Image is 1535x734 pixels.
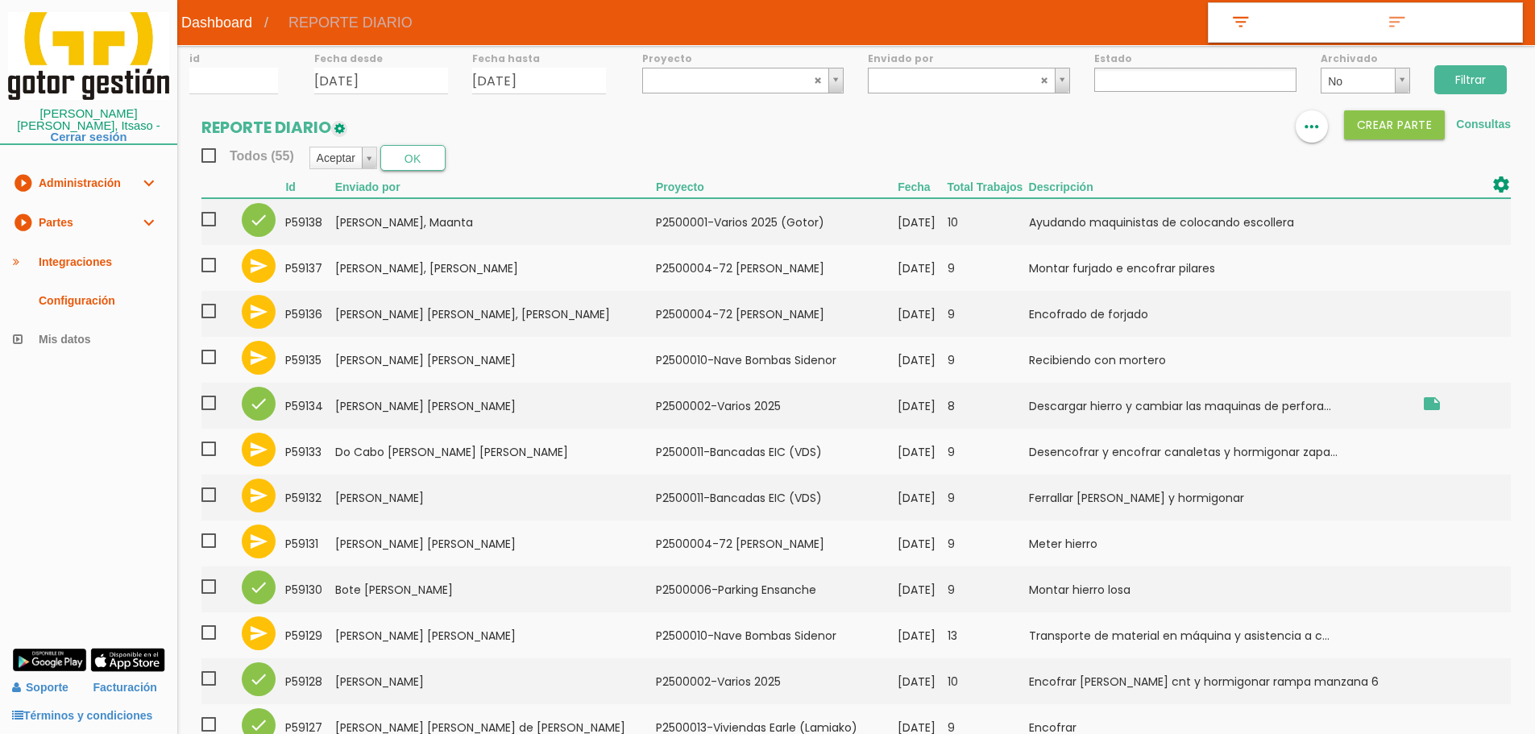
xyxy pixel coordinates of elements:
td: 59133 [285,429,334,475]
img: edit-1.png [331,121,347,137]
td: [DATE] [898,198,947,245]
label: Fecha desde [314,52,448,65]
td: 9 [948,475,1029,520]
td: Transporte de material en máquina y asistencia a c... [1029,612,1414,658]
td: Do Cabo [PERSON_NAME] [PERSON_NAME] [335,429,656,475]
i: send [249,440,268,459]
a: filter_list [1209,3,1366,42]
td: Recibiendo con mortero [1029,337,1414,383]
td: P2500010-Nave Bombas Sidenor [656,612,898,658]
i: Obra Zarautz [1422,394,1442,413]
td: [PERSON_NAME], Maanta [335,198,656,245]
label: Archivado [1321,52,1409,65]
td: P2500004-72 [PERSON_NAME] [656,245,898,291]
label: Fecha hasta [472,52,606,65]
img: google-play.png [12,648,87,672]
label: Enviado por [868,52,1070,65]
th: Proyecto [656,175,898,198]
a: Consultas [1456,118,1511,131]
i: play_circle_filled [13,164,32,202]
td: Ayudando maquinistas de colocando escollera [1029,198,1414,245]
i: check [249,578,268,597]
a: No [1321,68,1409,93]
td: 59134 [285,383,334,429]
th: Total Trabajos [948,175,1029,198]
td: P2500004-72 [PERSON_NAME] [656,291,898,337]
td: 9 [948,337,1029,383]
span: No [1328,68,1388,94]
i: filter_list [1228,12,1254,33]
i: expand_more [139,203,158,242]
td: P2500006-Parking Ensanche [656,566,898,612]
td: [DATE] [898,291,947,337]
td: 9 [948,520,1029,566]
td: [DATE] [898,475,947,520]
td: P2500001-Varios 2025 (Gotor) [656,198,898,245]
label: id [189,52,278,65]
td: [PERSON_NAME] [PERSON_NAME] [335,612,656,658]
td: [PERSON_NAME] [335,658,656,704]
i: expand_more [139,164,158,202]
td: [PERSON_NAME] [PERSON_NAME], [PERSON_NAME] [335,291,656,337]
td: Montar hierro losa [1029,566,1414,612]
td: Montar furjado e encofrar pilares [1029,245,1414,291]
th: Enviado por [335,175,656,198]
td: 10 [948,198,1029,245]
i: settings [1491,175,1511,194]
td: P2500002-Varios 2025 [656,383,898,429]
td: Ferrallar [PERSON_NAME] y hormigonar [1029,475,1414,520]
td: P2500002-Varios 2025 [656,658,898,704]
input: Filtrar [1434,65,1507,94]
h2: REPORTE DIARIO [201,118,347,136]
i: send [249,348,268,367]
td: 59131 [285,520,334,566]
i: check [249,670,268,689]
a: Cerrar sesión [51,131,127,143]
td: [PERSON_NAME] [335,475,656,520]
td: 9 [948,245,1029,291]
td: P2500010-Nave Bombas Sidenor [656,337,898,383]
td: 59138 [285,198,334,245]
td: 9 [948,429,1029,475]
td: 13 [948,612,1029,658]
a: Términos y condiciones [12,709,152,722]
th: Fecha [898,175,947,198]
td: [DATE] [898,566,947,612]
td: 59130 [285,566,334,612]
a: Crear PARTE [1344,118,1446,131]
td: [DATE] [898,337,947,383]
a: Facturación [93,674,157,702]
i: sort [1384,12,1410,33]
td: 59135 [285,337,334,383]
td: P2500011-Bancadas EIC (VDS) [656,429,898,475]
td: Descargar hierro y cambiar las maquinas de perfora... [1029,383,1414,429]
td: 59136 [285,291,334,337]
a: Soporte [12,681,68,694]
td: [DATE] [898,383,947,429]
td: [DATE] [898,429,947,475]
td: [DATE] [898,520,947,566]
i: send [249,256,268,276]
i: send [249,624,268,643]
i: play_circle_filled [13,203,32,242]
i: send [249,302,268,321]
td: Encofrar [PERSON_NAME] cnt y hormigonar rampa manzana 6 [1029,658,1414,704]
label: Proyecto [642,52,844,65]
img: app-store.png [90,648,165,672]
span: Todos (55) [201,146,294,166]
td: P2500004-72 [PERSON_NAME] [656,520,898,566]
td: 59128 [285,658,334,704]
i: send [249,532,268,551]
td: [DATE] [898,612,947,658]
i: more_horiz [1301,110,1322,143]
button: OK [380,145,446,171]
i: check [249,394,268,413]
span: REPORTE DIARIO [276,2,425,43]
a: sort [1365,3,1522,42]
td: 10 [948,658,1029,704]
td: [DATE] [898,658,947,704]
span: Aceptar [317,147,355,168]
td: 8 [948,383,1029,429]
td: Meter hierro [1029,520,1414,566]
td: 9 [948,566,1029,612]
